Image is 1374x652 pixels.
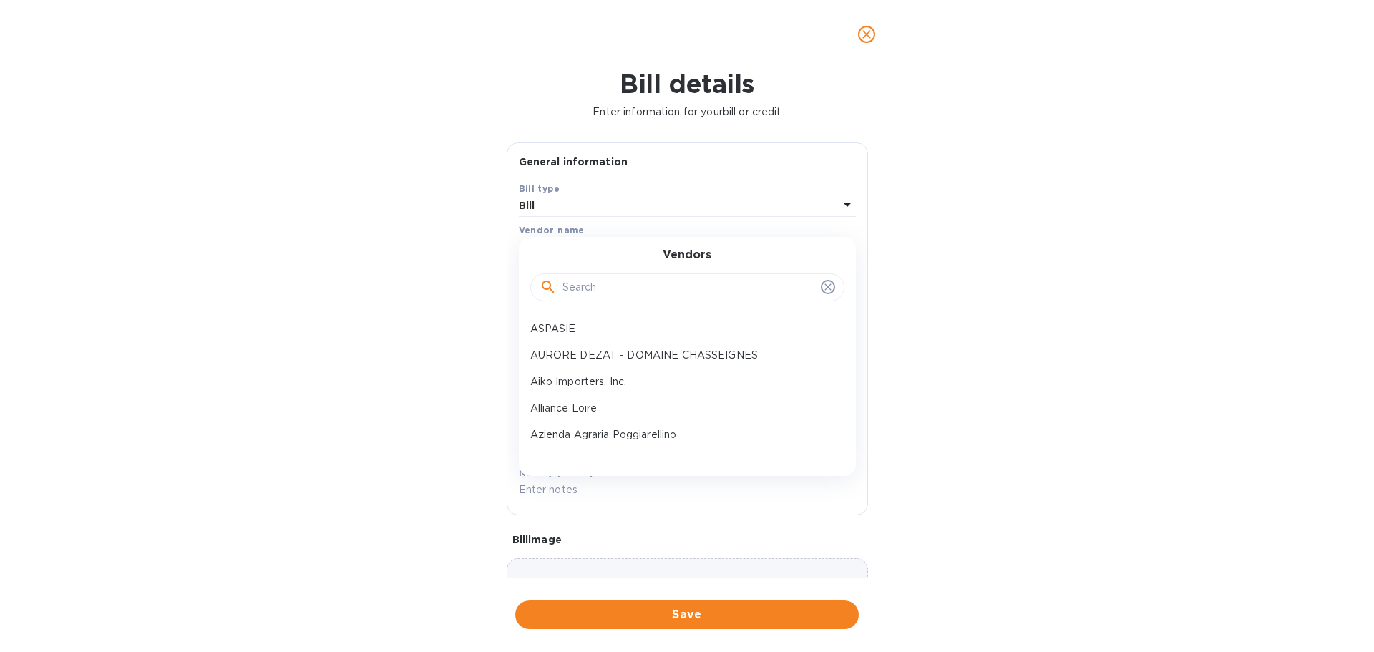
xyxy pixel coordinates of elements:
[530,427,833,442] p: Azienda Agraria Poggiarellino
[663,248,711,262] h3: Vendors
[530,321,833,336] p: ASPASIE
[527,606,847,623] span: Save
[519,200,535,211] b: Bill
[515,600,859,629] button: Save
[519,240,619,255] p: Select vendor name
[11,69,1363,99] h1: Bill details
[11,104,1363,120] p: Enter information for your bill or credit
[519,225,585,235] b: Vendor name
[519,156,628,167] b: General information
[849,17,884,52] button: close
[530,348,833,363] p: AURORE DEZAT - DOMAINE CHASSEIGNES
[519,480,856,501] input: Enter notes
[530,374,833,389] p: Aiko Importers, Inc.
[530,401,833,416] p: Alliance Loire
[519,183,560,194] b: Bill type
[562,277,815,298] input: Search
[512,532,862,547] p: Bill image
[519,469,594,477] label: Notes (optional)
